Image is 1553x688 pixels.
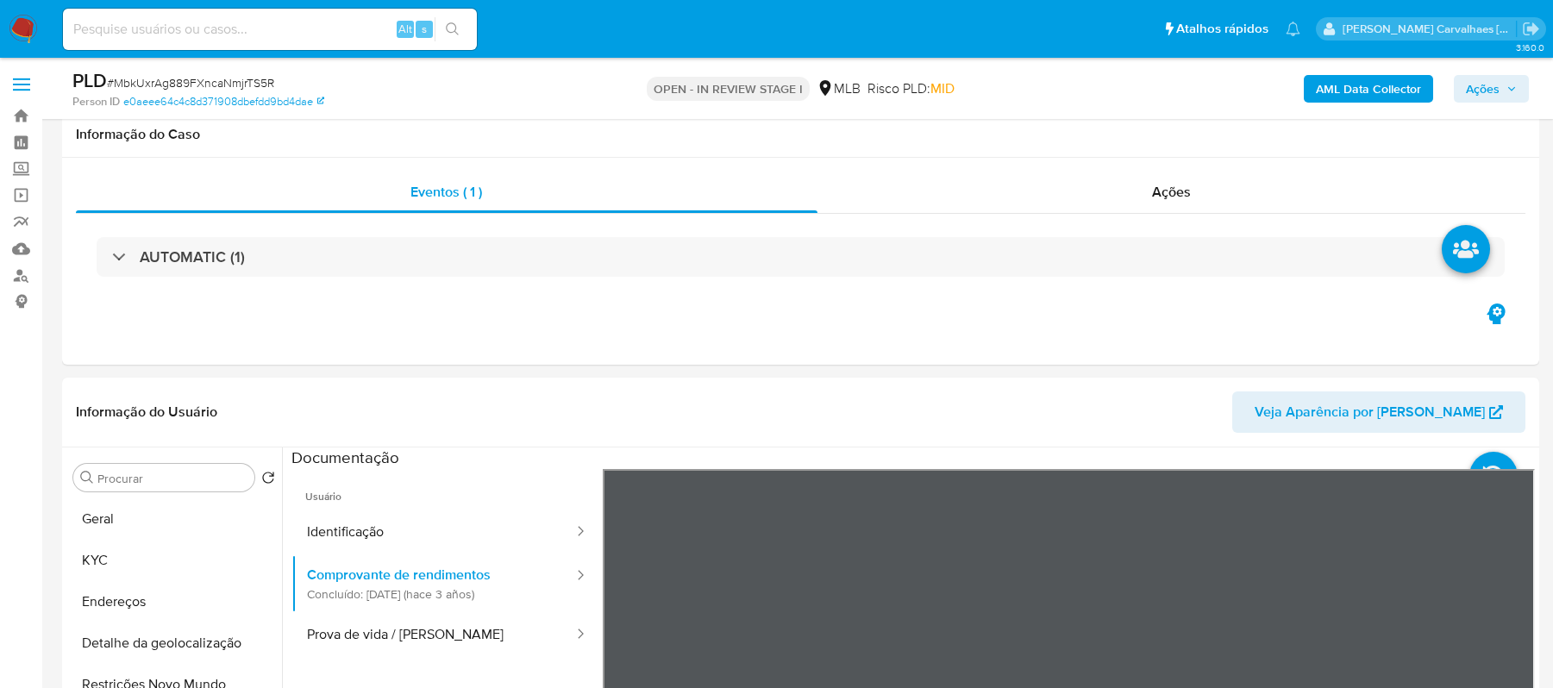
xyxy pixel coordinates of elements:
[63,18,477,41] input: Pesquise usuários ou casos...
[66,622,282,664] button: Detalhe da geolocalização
[817,79,861,98] div: MLB
[1176,20,1268,38] span: Atalhos rápidos
[76,403,217,421] h1: Informação do Usuário
[1255,391,1485,433] span: Veja Aparência por [PERSON_NAME]
[66,540,282,581] button: KYC
[1286,22,1300,36] a: Notificações
[435,17,470,41] button: search-icon
[76,126,1525,143] h1: Informação do Caso
[398,21,412,37] span: Alt
[72,94,120,109] b: Person ID
[107,74,274,91] span: # MbkUxrAg889FXncaNmjrTS5R
[140,247,245,266] h3: AUTOMATIC (1)
[647,77,810,101] p: OPEN - IN REVIEW STAGE I
[1343,21,1517,37] p: sara.carvalhaes@mercadopago.com.br
[261,471,275,490] button: Retornar ao pedido padrão
[1304,75,1433,103] button: AML Data Collector
[80,471,94,485] button: Procurar
[930,78,955,98] span: MID
[1316,75,1421,103] b: AML Data Collector
[1466,75,1500,103] span: Ações
[97,471,247,486] input: Procurar
[72,66,107,94] b: PLD
[66,498,282,540] button: Geral
[1522,20,1540,38] a: Sair
[1232,391,1525,433] button: Veja Aparência por [PERSON_NAME]
[123,94,324,109] a: e0aeee64c4c8d371908dbefdd9bd4dae
[97,237,1505,277] div: AUTOMATIC (1)
[1152,182,1191,202] span: Ações
[410,182,482,202] span: Eventos ( 1 )
[867,79,955,98] span: Risco PLD:
[1454,75,1529,103] button: Ações
[422,21,427,37] span: s
[66,581,282,622] button: Endereços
